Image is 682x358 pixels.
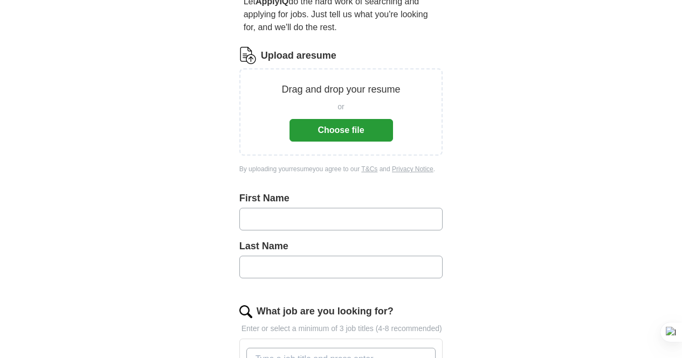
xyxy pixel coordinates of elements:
[239,239,443,254] label: Last Name
[239,164,443,174] div: By uploading your resume you agree to our and .
[281,82,400,97] p: Drag and drop your resume
[392,165,433,173] a: Privacy Notice
[337,101,344,113] span: or
[290,119,393,142] button: Choose file
[261,48,336,63] label: Upload a resume
[239,191,443,206] label: First Name
[239,47,257,64] img: CV Icon
[361,165,377,173] a: T&Cs
[257,304,394,319] label: What job are you looking for?
[239,323,443,334] p: Enter or select a minimum of 3 job titles (4-8 recommended)
[239,305,252,318] img: search.png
